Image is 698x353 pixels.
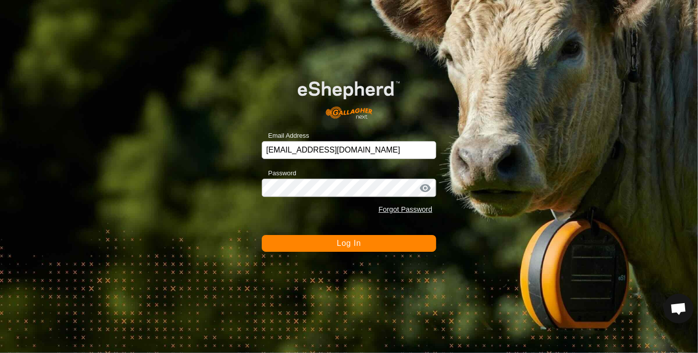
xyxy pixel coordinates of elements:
[262,131,309,141] label: Email Address
[279,67,419,126] img: E-shepherd Logo
[337,239,361,247] span: Log In
[262,141,436,159] input: Email Address
[664,294,694,323] div: Open chat
[378,205,432,213] a: Forgot Password
[262,235,436,252] button: Log In
[262,168,296,178] label: Password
